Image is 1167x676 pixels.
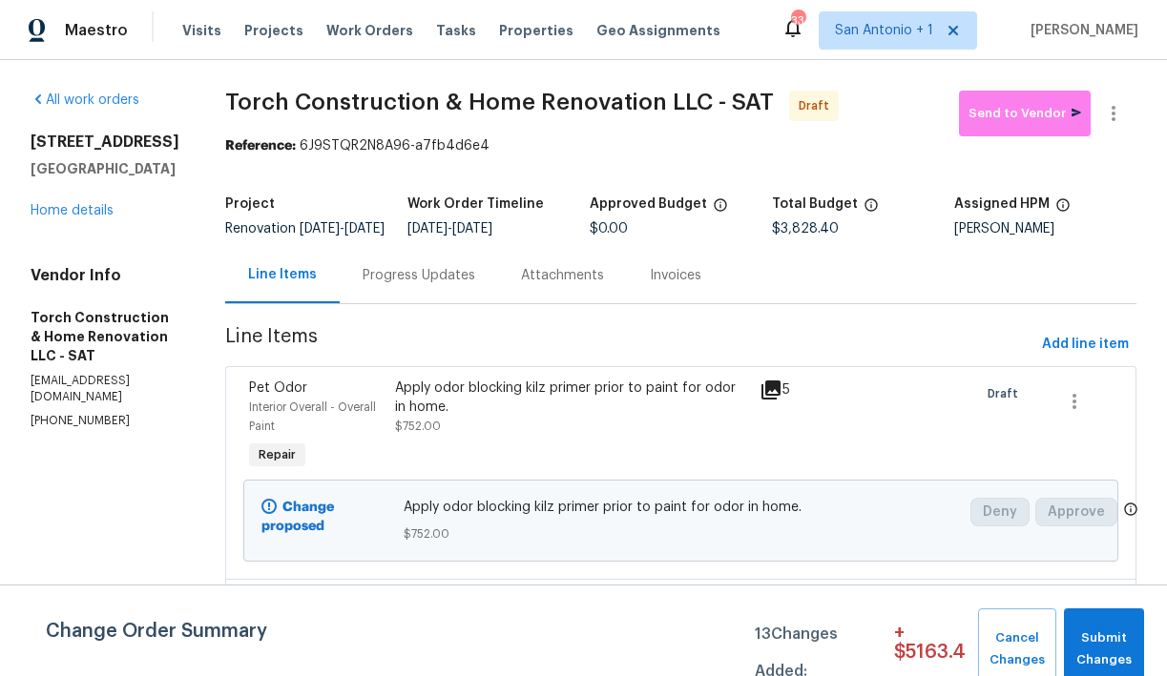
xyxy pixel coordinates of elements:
b: Change proposed [261,501,334,533]
h5: Approved Budget [590,197,707,211]
h5: Assigned HPM [954,197,1050,211]
span: Repair [251,445,303,464]
span: Maestro [65,21,128,40]
span: - [300,222,385,236]
span: [DATE] [300,222,340,236]
a: Home details [31,204,114,217]
div: Line Items [248,265,317,284]
button: Add line item [1034,327,1136,362]
span: Projects [244,21,303,40]
p: [PHONE_NUMBER] [31,413,179,429]
span: $0.00 [590,222,628,236]
p: [EMAIL_ADDRESS][DOMAIN_NAME] [31,373,179,405]
div: 33 [791,11,804,31]
button: Deny [970,498,1030,526]
b: Reference: [225,139,296,153]
span: The hpm assigned to this work order. [1055,197,1071,222]
div: Attachments [521,266,604,285]
span: Line Items [225,327,1034,362]
span: Interior Overall - Overall Paint [249,401,376,432]
h5: Total Budget [772,197,858,211]
div: Invoices [650,266,701,285]
h5: Work Order Timeline [407,197,544,211]
span: Tasks [436,24,476,37]
span: Renovation [225,222,385,236]
span: Properties [499,21,573,40]
div: Progress Updates [363,266,475,285]
span: Visits [182,21,221,40]
span: San Antonio + 1 [835,21,933,40]
h5: Torch Construction & Home Renovation LLC - SAT [31,308,179,365]
span: $752.00 [395,420,441,432]
span: The total cost of line items that have been proposed by Opendoor. This sum includes line items th... [864,197,879,222]
span: - [407,222,492,236]
span: Work Orders [326,21,413,40]
span: Cancel Changes [988,627,1047,671]
h4: Vendor Info [31,266,179,285]
span: $752.00 [404,524,959,543]
span: Send to Vendor [969,103,1081,125]
h5: [GEOGRAPHIC_DATA] [31,159,179,178]
button: Send to Vendor [959,91,1091,136]
span: Draft [988,384,1026,403]
span: Submit Changes [1073,627,1135,671]
h5: Project [225,197,275,211]
span: The total cost of line items that have been approved by both Opendoor and the Trade Partner. This... [713,197,728,222]
span: [DATE] [344,222,385,236]
button: Approve [1035,498,1117,526]
div: 5 [760,379,821,401]
h2: [STREET_ADDRESS] [31,133,179,152]
div: 6J9STQR2N8A96-a7fb4d6e4 [225,136,1136,155]
span: [PERSON_NAME] [1023,21,1138,40]
a: All work orders [31,93,139,107]
span: Only a market manager or an area construction manager can approve [1123,502,1138,522]
div: Apply odor blocking kilz primer prior to paint for odor in home. [395,379,748,417]
span: Geo Assignments [596,21,720,40]
span: Pet Odor [249,381,307,395]
span: [DATE] [452,222,492,236]
span: Add line item [1042,333,1129,357]
span: Apply odor blocking kilz primer prior to paint for odor in home. [404,498,959,517]
div: [PERSON_NAME] [954,222,1136,236]
span: [DATE] [407,222,448,236]
span: $3,828.40 [772,222,839,236]
span: Torch Construction & Home Renovation LLC - SAT [225,91,774,113]
span: Draft [799,96,837,115]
